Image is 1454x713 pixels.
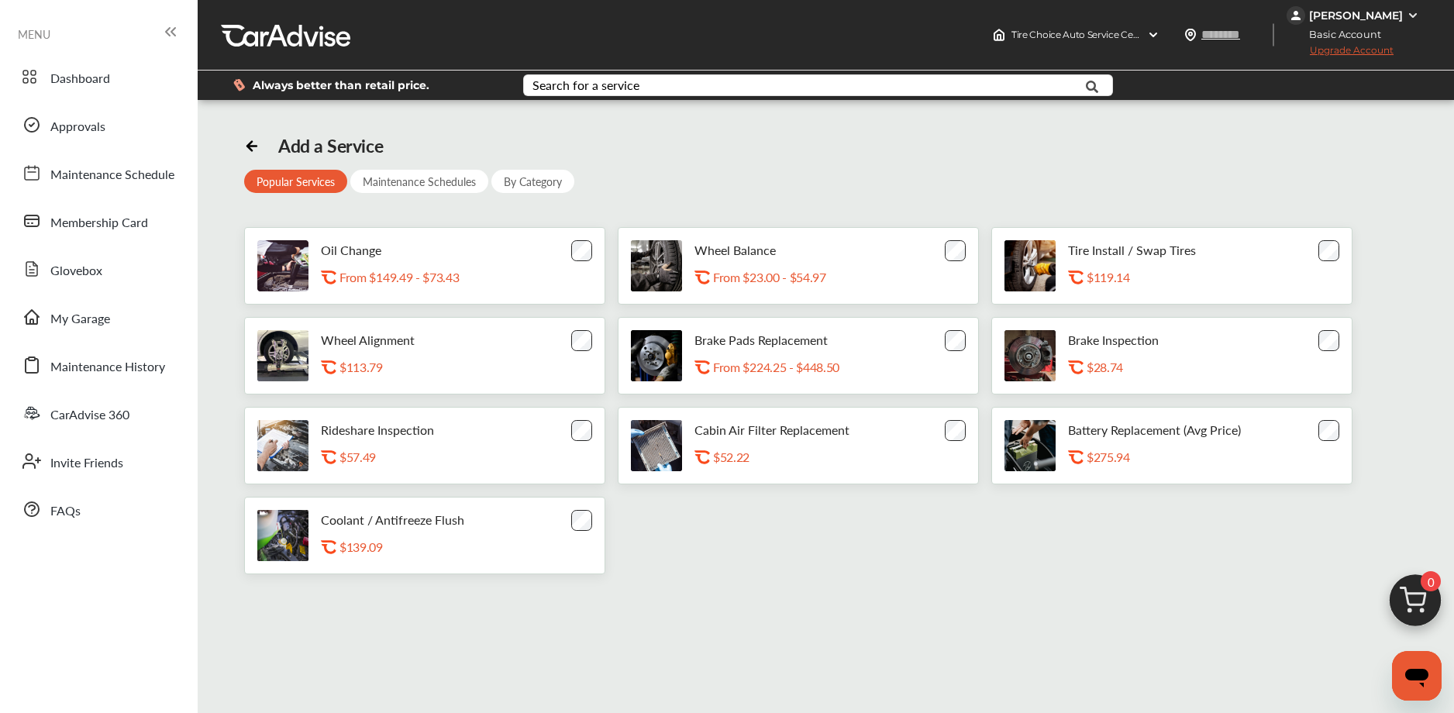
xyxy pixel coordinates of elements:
[50,501,81,522] span: FAQs
[1004,240,1056,291] img: tire-install-swap-tires-thumb.jpg
[278,135,383,157] div: Add a Service
[694,243,776,257] p: Wheel Balance
[253,80,429,91] span: Always better than retail price.
[50,453,123,474] span: Invite Friends
[14,441,182,481] a: Invite Friends
[339,539,494,554] div: $139.09
[1004,420,1056,471] img: battery-replacement-thumb.jpg
[1421,571,1441,591] span: 0
[321,512,464,527] p: Coolant / Antifreeze Flush
[321,332,415,347] p: Wheel Alignment
[1068,243,1196,257] p: Tire Install / Swap Tires
[14,153,182,193] a: Maintenance Schedule
[1147,29,1159,41] img: header-down-arrow.9dd2ce7d.svg
[50,69,110,89] span: Dashboard
[257,240,308,291] img: oil-change-thumb.jpg
[321,243,381,257] p: Oil Change
[50,117,105,137] span: Approvals
[321,422,434,437] p: Rideshare Inspection
[14,249,182,289] a: Glovebox
[1378,567,1452,642] img: cart_icon.3d0951e8.svg
[50,213,148,233] span: Membership Card
[1407,9,1419,22] img: WGsFRI8htEPBVLJbROoPRyZpYNWhNONpIPPETTm6eUC0GeLEiAAAAAElFTkSuQmCC
[1288,26,1393,43] span: Basic Account
[1087,449,1242,464] div: $275.94
[631,330,682,381] img: brake-pads-replacement-thumb.jpg
[1287,44,1394,64] span: Upgrade Account
[713,270,826,284] p: From $23.00 - $54.97
[491,170,574,193] div: By Category
[14,297,182,337] a: My Garage
[339,270,459,284] p: From $149.49 - $73.43
[233,78,245,91] img: dollor_label_vector.a70140d1.svg
[1087,270,1242,284] div: $119.14
[50,357,165,377] span: Maintenance History
[14,57,182,97] a: Dashboard
[50,309,110,329] span: My Garage
[14,489,182,529] a: FAQs
[993,29,1005,41] img: header-home-logo.8d720a4f.svg
[1184,29,1197,41] img: location_vector.a44bc228.svg
[694,332,828,347] p: Brake Pads Replacement
[1392,651,1442,701] iframe: Button to launch messaging window
[631,420,682,471] img: cabin-air-filter-replacement-thumb.jpg
[350,170,488,193] div: Maintenance Schedules
[339,449,494,464] div: $57.49
[1087,360,1242,374] div: $28.74
[257,330,308,381] img: wheel-alignment-thumb.jpg
[244,170,347,193] div: Popular Services
[694,422,849,437] p: Cabin Air Filter Replacement
[14,105,182,145] a: Approvals
[14,201,182,241] a: Membership Card
[713,449,868,464] div: $52.22
[50,405,129,425] span: CarAdvise 360
[257,420,308,471] img: rideshare-visual-inspection-thumb.jpg
[339,360,494,374] div: $113.79
[50,261,102,281] span: Glovebox
[50,165,174,185] span: Maintenance Schedule
[532,79,639,91] div: Search for a service
[713,360,839,374] p: From $224.25 - $448.50
[1273,23,1274,46] img: header-divider.bc55588e.svg
[257,510,308,561] img: engine-cooling-thumb.jpg
[631,240,682,291] img: tire-wheel-balance-thumb.jpg
[1004,330,1056,381] img: brake-inspection-thumb.jpg
[1287,6,1305,25] img: jVpblrzwTbfkPYzPPzSLxeg0AAAAASUVORK5CYII=
[14,393,182,433] a: CarAdvise 360
[1068,332,1159,347] p: Brake Inspection
[1011,29,1335,40] span: Tire Choice Auto Service Centers 1689 , [STREET_ADDRESS] Boise , ID 83714
[18,28,50,40] span: MENU
[1309,9,1403,22] div: [PERSON_NAME]
[14,345,182,385] a: Maintenance History
[1068,422,1241,437] p: Battery Replacement (Avg Price)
